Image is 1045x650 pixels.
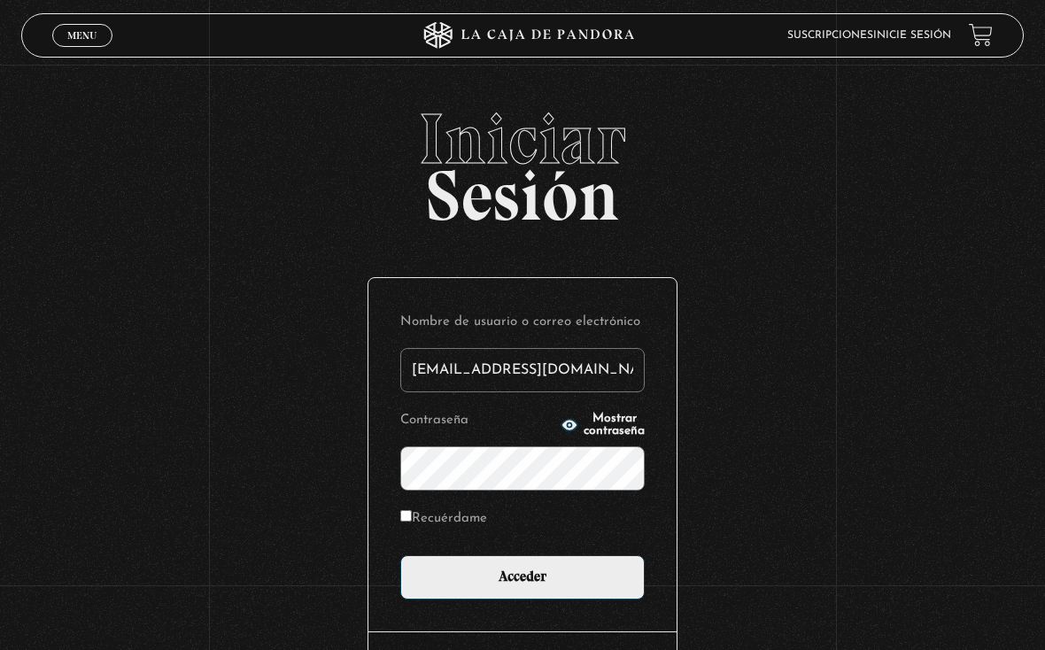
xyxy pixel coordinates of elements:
[400,310,645,334] label: Nombre de usuario o correo electrónico
[400,408,555,432] label: Contraseña
[969,23,993,47] a: View your shopping cart
[62,44,104,57] span: Cerrar
[21,104,1025,174] span: Iniciar
[561,413,645,437] button: Mostrar contraseña
[873,30,951,41] a: Inicie sesión
[787,30,873,41] a: Suscripciones
[400,507,487,530] label: Recuérdame
[400,555,645,600] input: Acceder
[21,104,1025,217] h2: Sesión
[400,510,412,522] input: Recuérdame
[67,30,97,41] span: Menu
[584,413,645,437] span: Mostrar contraseña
